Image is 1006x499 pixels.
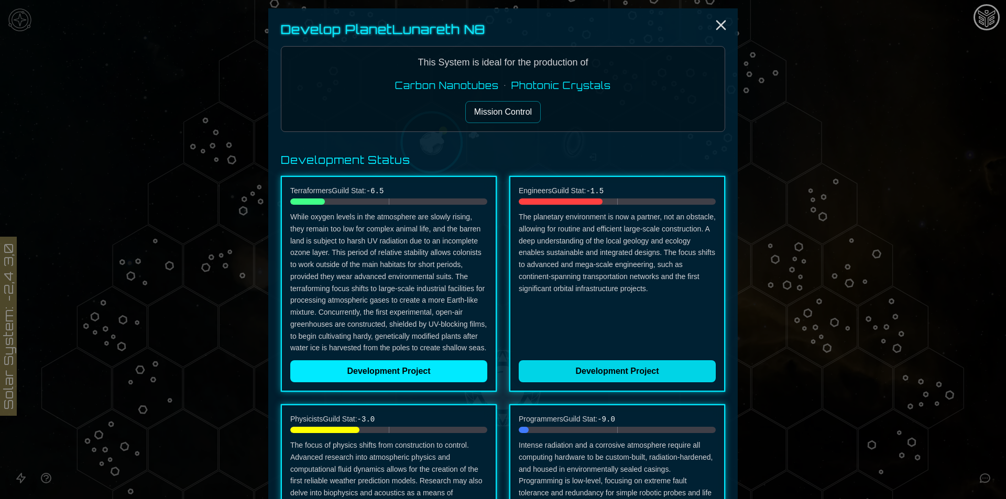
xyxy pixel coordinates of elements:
[465,101,541,123] button: Mission Control
[290,55,716,70] p: This System is ideal for the production of
[519,211,716,354] p: The planetary environment is now a partner, not an obstacle, allowing for routine and efficient l...
[281,153,725,168] h3: Development Status
[366,187,384,195] span: -6.5
[713,17,729,34] button: Close
[281,21,725,38] h2: Develop Planet Lunareth N8
[357,415,375,424] span: -3.0
[597,415,615,424] span: -9.0
[519,185,604,196] span: Engineers Guild Stat:
[503,80,507,91] span: •
[290,414,375,425] span: Physicists Guild Stat:
[519,414,615,425] span: Programmers Guild Stat:
[290,185,384,196] span: Terraformers Guild Stat:
[586,187,604,195] span: -1.5
[519,360,716,382] button: Development Project
[395,80,511,91] span: Carbon Nanotubes
[290,360,487,382] button: Development Project
[290,211,487,354] p: While oxygen levels in the atmosphere are slowly rising, they remain too low for complex animal l...
[511,80,611,91] span: Photonic Crystals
